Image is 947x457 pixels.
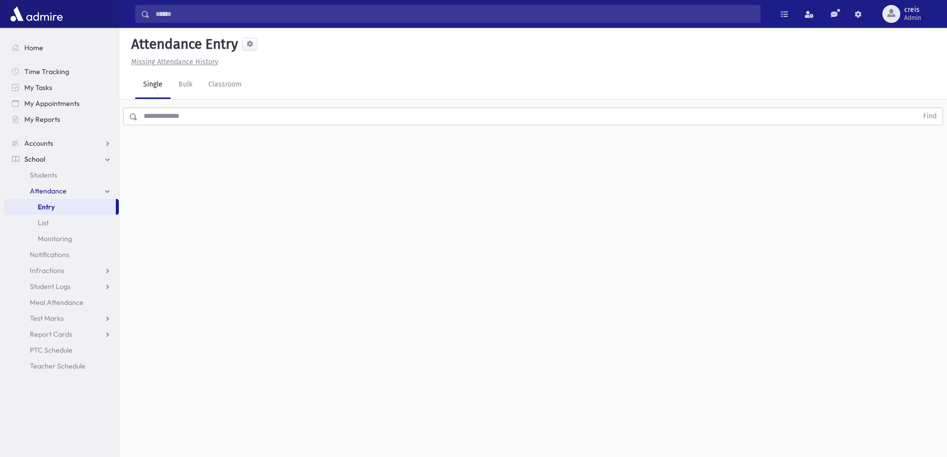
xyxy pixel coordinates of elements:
span: Time Tracking [24,67,69,76]
a: Report Cards [4,326,119,342]
a: My Tasks [4,80,119,95]
h5: Attendance Entry [127,36,238,53]
span: Test Marks [30,314,64,323]
a: Test Marks [4,310,119,326]
a: Student Logs [4,278,119,294]
a: List [4,215,119,231]
a: Entry [4,199,116,215]
span: Student Logs [30,282,71,291]
input: Search [150,5,760,23]
a: Infractions [4,263,119,278]
span: Accounts [24,139,53,148]
span: Entry [38,202,55,211]
a: Monitoring [4,231,119,247]
span: My Tasks [24,83,52,92]
a: Teacher Schedule [4,358,119,374]
span: PTC Schedule [30,346,73,355]
span: Infractions [30,266,64,275]
span: creis [904,6,921,14]
span: Teacher Schedule [30,362,86,370]
span: Report Cards [30,330,72,339]
a: Time Tracking [4,64,119,80]
a: Single [135,71,171,99]
a: My Appointments [4,95,119,111]
img: AdmirePro [8,4,65,24]
span: Notifications [30,250,69,259]
a: School [4,151,119,167]
a: Students [4,167,119,183]
span: Students [30,171,57,180]
span: School [24,155,45,164]
a: Bulk [171,71,200,99]
a: Attendance [4,183,119,199]
span: Monitoring [38,234,72,243]
span: List [38,218,49,227]
button: Find [917,108,943,125]
span: Meal Attendance [30,298,84,307]
a: Notifications [4,247,119,263]
a: Home [4,40,119,56]
span: Attendance [30,186,67,195]
a: Meal Attendance [4,294,119,310]
a: My Reports [4,111,119,127]
a: Accounts [4,135,119,151]
a: PTC Schedule [4,342,119,358]
a: Classroom [200,71,250,99]
span: Admin [904,14,921,22]
a: Missing Attendance History [127,58,218,66]
span: My Appointments [24,99,80,108]
u: Missing Attendance History [131,58,218,66]
span: Home [24,43,43,52]
span: My Reports [24,115,60,124]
